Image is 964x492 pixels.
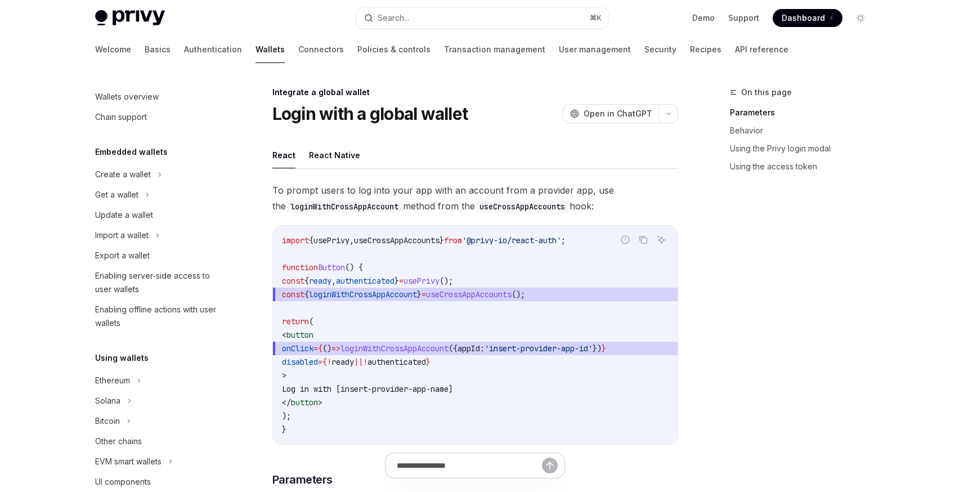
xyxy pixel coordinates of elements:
[692,12,715,24] a: Demo
[345,262,363,272] span: () {
[618,232,633,247] button: Report incorrect code
[86,205,230,225] a: Update a wallet
[593,343,602,354] span: })
[363,357,367,367] span: !
[318,397,322,408] span: >
[282,343,313,354] span: onClick
[512,289,525,299] span: ();
[367,357,426,367] span: authenticated
[340,343,449,354] span: loginWithCrossAppAccount
[86,266,230,299] a: Enabling server-side access to user wallets
[95,475,151,489] div: UI components
[291,397,318,408] span: button
[95,168,151,181] div: Create a wallet
[95,145,168,159] h5: Embedded wallets
[475,200,570,213] code: useCrossAppAccounts
[851,9,869,27] button: Toggle dark mode
[417,289,422,299] span: }
[255,36,285,63] a: Wallets
[735,36,788,63] a: API reference
[282,397,291,408] span: </
[286,200,403,213] code: loginWithCrossAppAccount
[286,330,313,340] span: button
[298,36,344,63] a: Connectors
[561,235,566,245] span: ;
[403,276,440,286] span: usePrivy
[327,357,331,367] span: !
[354,235,440,245] span: useCrossAppAccounts
[95,414,120,428] div: Bitcoin
[95,374,130,387] div: Ethereum
[282,357,318,367] span: disabled
[331,276,336,286] span: ,
[86,299,230,333] a: Enabling offline actions with user wallets
[95,435,142,448] div: Other chains
[741,86,792,99] span: On this page
[730,122,878,140] a: Behavior
[95,188,138,202] div: Get a wallet
[282,370,286,381] span: >
[309,142,360,168] button: React Native
[95,110,147,124] div: Chain support
[730,158,878,176] a: Using the access token
[95,394,120,408] div: Solana
[644,36,676,63] a: Security
[357,36,431,63] a: Policies & controls
[95,90,159,104] div: Wallets overview
[282,316,309,326] span: return
[399,276,403,286] span: =
[559,36,631,63] a: User management
[282,262,318,272] span: function
[309,316,313,326] span: (
[95,249,150,262] div: Export a wallet
[356,8,608,28] button: Search...⌘K
[313,343,318,354] span: =
[95,351,149,365] h5: Using wallets
[282,424,286,435] span: }
[331,343,340,354] span: =>
[730,104,878,122] a: Parameters
[272,182,678,214] span: To prompt users to log into your app with an account from a provider app, use the method from the...
[304,276,309,286] span: {
[318,343,322,354] span: {
[331,357,354,367] span: ready
[95,10,165,26] img: light logo
[309,235,313,245] span: {
[313,235,349,245] span: usePrivy
[282,411,291,421] span: );
[304,289,309,299] span: {
[86,87,230,107] a: Wallets overview
[309,276,331,286] span: ready
[422,289,426,299] span: =
[394,276,399,286] span: }
[282,235,309,245] span: import
[272,104,468,124] h1: Login with a global wallet
[728,12,759,24] a: Support
[282,289,304,299] span: const
[690,36,721,63] a: Recipes
[440,276,453,286] span: ();
[378,11,409,25] div: Search...
[322,357,327,367] span: {
[584,108,652,119] span: Open in ChatGPT
[95,269,223,296] div: Enabling server-side access to user wallets
[440,235,444,245] span: }
[654,232,669,247] button: Ask AI
[602,343,606,354] span: }
[349,235,354,245] span: ,
[145,36,171,63] a: Basics
[449,343,458,354] span: ({
[95,36,131,63] a: Welcome
[462,235,561,245] span: '@privy-io/react-auth'
[86,472,230,492] a: UI components
[322,343,331,354] span: ()
[282,384,453,394] span: Log in with [insert-provider-app-name]
[590,14,602,23] span: ⌘ K
[272,142,295,168] button: React
[95,303,223,330] div: Enabling offline actions with user wallets
[95,208,153,222] div: Update a wallet
[426,357,431,367] span: }
[773,9,842,27] a: Dashboard
[86,107,230,127] a: Chain support
[730,140,878,158] a: Using the Privy login modal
